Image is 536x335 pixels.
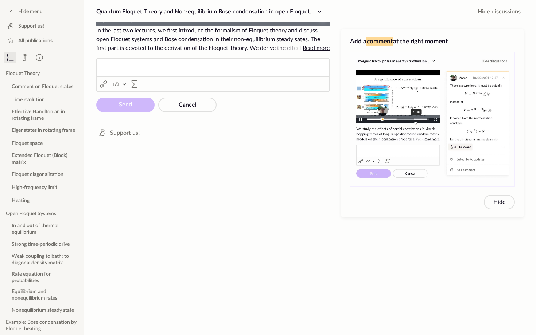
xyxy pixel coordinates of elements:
span: Hide menu [18,8,43,15]
span: Quantum Floquet Theory and Non-equilibrium Bose condensation in open Floquet Systems [96,9,333,15]
span: Send [119,102,132,107]
button: Quantum Floquet Theory and Non-equilibrium Bose condensation in open Floquet Systems [93,6,327,17]
span: Support us! [18,23,44,30]
a: Support us! [95,127,143,139]
h3: Add a at the right moment [350,37,515,46]
button: Send [96,98,155,112]
button: Cancel [158,98,217,112]
span: In the last two lectures, we first introduce the formalism of Floquet theory and discuss open Flo... [96,26,330,52]
span: Cancel [179,102,197,108]
span: comment [366,37,393,46]
button: Hide [484,195,515,209]
span: Read more [303,45,330,51]
span: All publications [18,37,53,44]
span: Support us! [110,129,140,137]
span: Hide discussions [478,7,521,16]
